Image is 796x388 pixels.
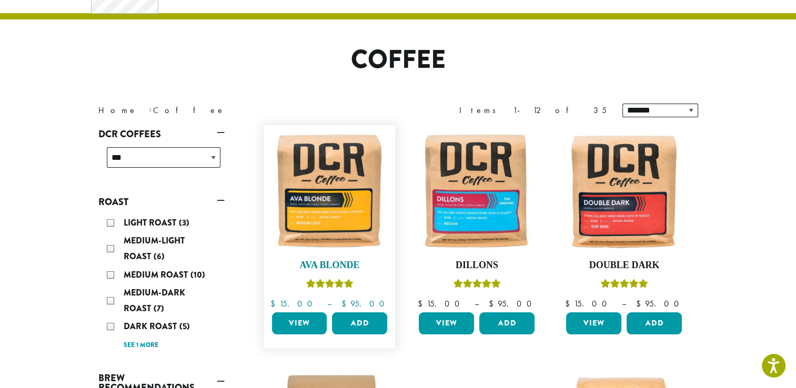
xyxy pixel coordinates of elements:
span: $ [565,298,573,309]
h4: Ava Blonde [269,260,390,271]
a: View [419,312,474,334]
bdi: 95.00 [488,298,536,309]
button: Add [479,312,535,334]
bdi: 15.00 [565,298,611,309]
span: $ [417,298,426,309]
a: View [566,312,621,334]
div: DCR Coffees [98,143,225,180]
div: Rated 5.00 out of 5 [306,278,353,293]
span: $ [488,298,497,309]
nav: Breadcrumb [98,104,382,117]
span: – [474,298,478,309]
div: Rated 5.00 out of 5 [453,278,500,293]
a: Ava BlondeRated 5.00 out of 5 [269,130,390,308]
button: Add [627,312,682,334]
span: Medium-Dark Roast [124,287,185,314]
a: Roast [98,193,225,211]
span: – [621,298,626,309]
span: Light Roast [124,217,179,229]
h4: Dillons [416,260,537,271]
img: Dillons-12oz-300x300.jpg [416,130,537,251]
div: Items 1-12 of 35 [459,104,607,117]
a: See 1 more [124,340,158,351]
a: Double DarkRated 4.50 out of 5 [563,130,684,308]
button: Add [332,312,387,334]
a: View [272,312,327,334]
a: DillonsRated 5.00 out of 5 [416,130,537,308]
span: $ [636,298,644,309]
bdi: 15.00 [270,298,317,309]
h4: Double Dark [563,260,684,271]
span: $ [270,298,279,309]
div: Rated 4.50 out of 5 [600,278,648,293]
span: (3) [179,217,189,229]
a: DCR Coffees [98,125,225,143]
a: Home [98,105,137,116]
span: – [327,298,331,309]
div: Roast [98,211,225,356]
h1: Coffee [90,45,706,75]
bdi: 15.00 [417,298,464,309]
span: Medium Roast [124,269,190,281]
span: (7) [154,302,164,314]
img: Double-Dark-12oz-300x300.jpg [563,130,684,251]
span: $ [341,298,350,309]
span: Medium-Light Roast [124,234,185,262]
span: (6) [154,250,165,262]
img: Ava-Blonde-12oz-1-300x300.jpg [269,130,390,251]
bdi: 95.00 [636,298,683,309]
span: Dark Roast [124,320,179,332]
span: › [148,100,152,117]
span: (5) [179,320,190,332]
bdi: 95.00 [341,298,389,309]
span: (10) [190,269,205,281]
